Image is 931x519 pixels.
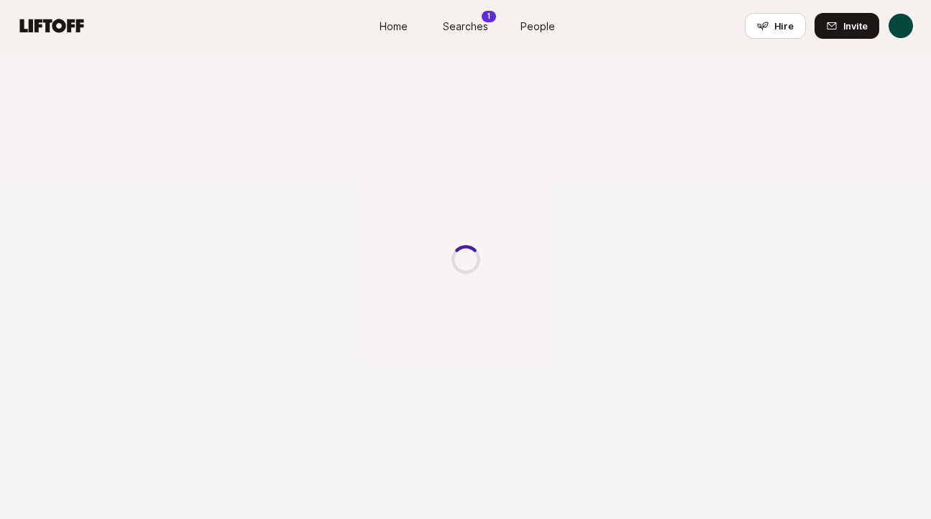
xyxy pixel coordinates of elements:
p: 1 [487,11,490,22]
span: Searches [443,19,488,34]
span: Hire [774,19,794,33]
button: Invite [815,13,879,39]
button: Hire [745,13,806,39]
span: Home [380,19,408,34]
span: Invite [843,19,868,33]
img: Eric Estroff [889,14,913,38]
a: Searches1 [430,13,502,40]
button: Eric Estroff [888,13,914,39]
a: People [502,13,574,40]
a: Home [358,13,430,40]
span: People [520,19,555,34]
